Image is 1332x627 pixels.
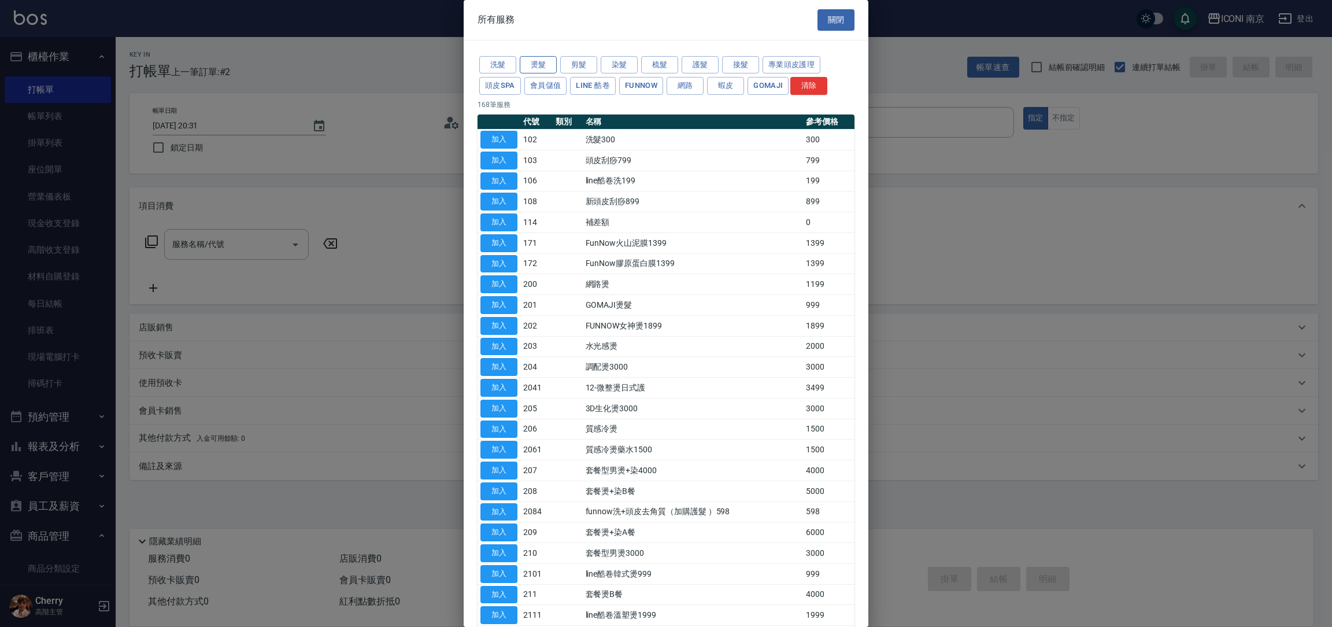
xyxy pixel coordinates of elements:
[803,315,854,336] td: 1899
[520,171,553,191] td: 106
[583,543,804,564] td: 套餐型男燙3000
[583,274,804,295] td: 網路燙
[520,295,553,316] td: 201
[480,586,517,604] button: 加入
[520,253,553,274] td: 172
[480,606,517,624] button: 加入
[520,274,553,295] td: 200
[803,481,854,501] td: 5000
[520,460,553,481] td: 207
[520,233,553,253] td: 171
[803,336,854,357] td: 2000
[803,130,854,150] td: 300
[480,172,517,190] button: 加入
[707,77,744,95] button: 蝦皮
[583,357,804,378] td: 調配燙3000
[763,56,820,74] button: 專業頭皮護理
[520,336,553,357] td: 203
[520,378,553,399] td: 2041
[520,419,553,440] td: 206
[803,115,854,130] th: 參考價格
[520,563,553,584] td: 2101
[520,584,553,605] td: 211
[803,212,854,233] td: 0
[520,115,553,130] th: 代號
[803,605,854,626] td: 1999
[803,378,854,399] td: 3499
[480,503,517,521] button: 加入
[480,441,517,459] button: 加入
[803,274,854,295] td: 1199
[803,253,854,274] td: 1399
[583,336,804,357] td: 水光感燙
[583,295,804,316] td: GOMAJI燙髮
[583,440,804,460] td: 質感冷燙藥水1500
[480,296,517,314] button: 加入
[480,523,517,541] button: 加入
[480,152,517,169] button: 加入
[520,212,553,233] td: 114
[553,115,582,130] th: 類別
[583,501,804,522] td: funnow洗+頭皮去角質（加購護髮 ）598
[560,56,597,74] button: 剪髮
[583,212,804,233] td: 補差額
[480,462,517,480] button: 加入
[583,522,804,543] td: 套餐燙+染A餐
[480,338,517,356] button: 加入
[520,440,553,460] td: 2061
[803,233,854,253] td: 1399
[520,191,553,212] td: 108
[583,605,804,626] td: line酷卷溫塑燙1999
[722,56,759,74] button: 接髮
[480,193,517,211] button: 加入
[803,460,854,481] td: 4000
[583,253,804,274] td: FunNow膠原蛋白膜1399
[583,315,804,336] td: FUNNOW女神燙1899
[520,522,553,543] td: 209
[803,584,854,605] td: 4000
[479,77,521,95] button: 頭皮SPA
[478,99,854,110] p: 168 筆服務
[803,522,854,543] td: 6000
[478,14,515,25] span: 所有服務
[480,379,517,397] button: 加入
[520,315,553,336] td: 202
[583,130,804,150] td: 洗髮300
[479,56,516,74] button: 洗髮
[803,398,854,419] td: 3000
[480,482,517,500] button: 加入
[803,419,854,440] td: 1500
[803,150,854,171] td: 799
[520,56,557,74] button: 燙髮
[748,77,789,95] button: Gomaji
[520,398,553,419] td: 205
[520,357,553,378] td: 204
[480,421,517,438] button: 加入
[520,481,553,501] td: 208
[803,191,854,212] td: 899
[641,56,678,74] button: 梳髮
[480,565,517,583] button: 加入
[520,150,553,171] td: 103
[480,317,517,335] button: 加入
[583,233,804,253] td: FunNow火山泥膜1399
[480,358,517,376] button: 加入
[520,605,553,626] td: 2111
[803,501,854,522] td: 598
[480,255,517,273] button: 加入
[583,460,804,481] td: 套餐型男燙+染4000
[803,295,854,316] td: 999
[583,584,804,605] td: 套餐燙B餐
[583,481,804,501] td: 套餐燙+染B餐
[803,357,854,378] td: 3000
[480,213,517,231] button: 加入
[667,77,704,95] button: 網路
[583,419,804,440] td: 質感冷燙
[817,9,854,31] button: 關閉
[520,130,553,150] td: 102
[520,501,553,522] td: 2084
[583,398,804,419] td: 3D生化燙3000
[570,77,616,95] button: LINE 酷卷
[803,563,854,584] td: 999
[682,56,719,74] button: 護髮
